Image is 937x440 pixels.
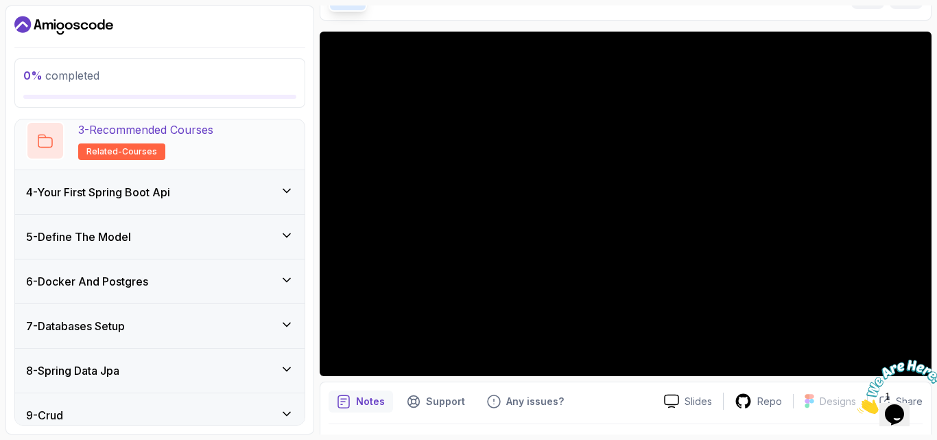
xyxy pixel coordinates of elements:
button: 8-Spring Data Jpa [15,349,305,393]
button: Feedback button [479,391,572,413]
span: 1 [5,5,11,17]
button: 6-Docker And Postgres [15,259,305,303]
span: completed [23,69,99,82]
button: 3-Recommended Coursesrelated-courses [26,121,294,160]
a: Slides [653,394,723,408]
img: Chat attention grabber [5,5,91,60]
h3: 8 - Spring Data Jpa [26,362,119,379]
button: 7-Databases Setup [15,304,305,348]
button: 4-Your First Spring Boot Api [15,170,305,214]
p: Repo [757,395,782,408]
button: 5-Define The Model [15,215,305,259]
span: 0 % [23,69,43,82]
p: Designs [820,395,856,408]
a: Dashboard [14,14,113,36]
h3: 5 - Define The Model [26,229,131,245]
a: Repo [724,393,793,410]
p: Notes [356,395,385,408]
p: 3 - Recommended Courses [78,121,213,138]
p: Slides [685,395,712,408]
p: Any issues? [506,395,564,408]
button: Support button [399,391,473,413]
iframe: 2 - Bootstrap Spring Boot Project [320,32,932,376]
span: related-courses [86,146,157,157]
button: notes button [329,391,393,413]
h3: 4 - Your First Spring Boot Api [26,184,170,200]
h3: 6 - Docker And Postgres [26,273,148,290]
p: Support [426,395,465,408]
button: 9-Crud [15,393,305,437]
h3: 7 - Databases Setup [26,318,125,334]
iframe: chat widget [852,354,937,419]
h3: 9 - Crud [26,407,63,424]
